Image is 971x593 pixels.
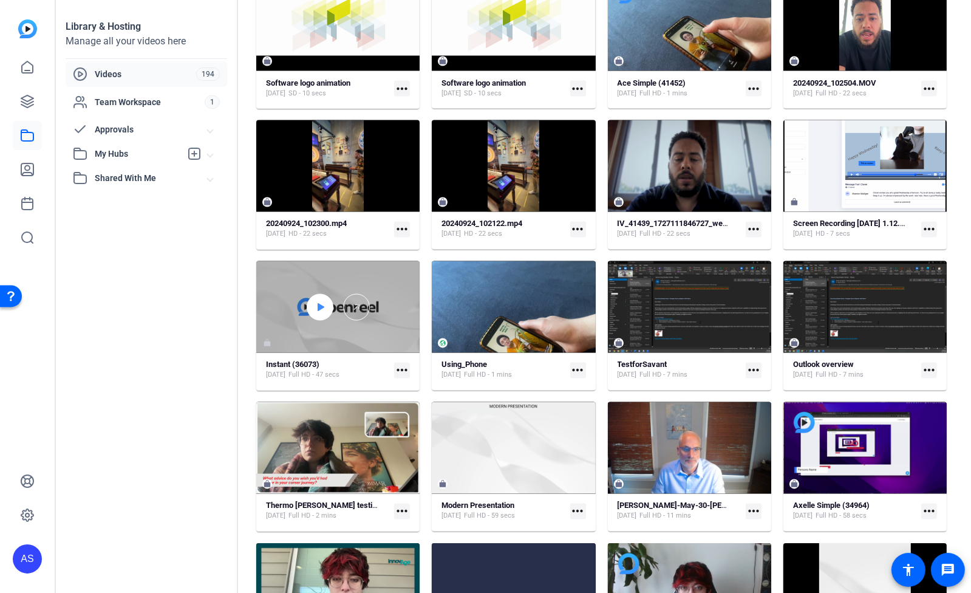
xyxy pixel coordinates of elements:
[441,89,461,98] span: [DATE]
[196,67,220,81] span: 194
[640,89,688,98] span: Full HD - 1 mins
[941,563,955,577] mat-icon: message
[266,501,389,521] a: Thermo [PERSON_NAME] testing[DATE]Full HD - 2 mins
[95,172,208,185] span: Shared With Me
[570,363,586,379] mat-icon: more_horiz
[618,501,741,521] a: [PERSON_NAME]-May-30-[PERSON_NAME]-Video-1717094765122-Webcam[DATE]Full HD - 11 mins
[288,371,339,380] span: Full HD - 47 secs
[746,222,761,238] mat-icon: more_horiz
[464,512,515,521] span: Full HD - 59 secs
[921,81,937,97] mat-icon: more_horiz
[95,123,208,136] span: Approvals
[288,89,326,98] span: SD - 10 secs
[464,89,502,98] span: SD - 10 secs
[901,563,916,577] mat-icon: accessibility
[66,117,227,142] mat-expansion-panel-header: Approvals
[921,222,937,238] mat-icon: more_horiz
[921,363,937,379] mat-icon: more_horiz
[441,360,565,380] a: Using_Phone[DATE]Full HD - 1 mins
[441,78,526,87] strong: Software logo animation
[618,371,637,380] span: [DATE]
[441,360,487,369] strong: Using_Phone
[746,81,761,97] mat-icon: more_horiz
[816,230,850,239] span: HD - 7 secs
[394,81,410,97] mat-icon: more_horiz
[746,363,761,379] mat-icon: more_horiz
[618,512,637,521] span: [DATE]
[640,512,692,521] span: Full HD - 11 mins
[266,78,389,98] a: Software logo animation[DATE]SD - 10 secs
[394,504,410,519] mat-icon: more_horiz
[288,512,336,521] span: Full HD - 2 mins
[793,501,870,510] strong: Axelle Simple (34964)
[266,371,285,380] span: [DATE]
[441,219,565,239] a: 20240924_102122.mp4[DATE]HD - 22 secs
[793,219,916,239] a: Screen Recording [DATE] 1.12.32 PM[DATE]HD - 7 secs
[618,89,637,98] span: [DATE]
[816,89,867,98] span: Full HD - 22 secs
[441,371,461,380] span: [DATE]
[394,363,410,379] mat-icon: more_horiz
[266,360,319,369] strong: Instant (36073)
[618,360,667,369] strong: TestforSavant
[618,219,743,228] strong: IV_41439_1727111846727_webcam
[266,230,285,239] span: [DATE]
[205,95,220,109] span: 1
[18,19,37,38] img: blue-gradient.svg
[441,78,565,98] a: Software logo animation[DATE]SD - 10 secs
[793,512,813,521] span: [DATE]
[266,360,389,380] a: Instant (36073)[DATE]Full HD - 47 secs
[441,230,461,239] span: [DATE]
[266,78,350,87] strong: Software logo animation
[618,360,741,380] a: TestforSavant[DATE]Full HD - 7 mins
[793,501,916,521] a: Axelle Simple (34964)[DATE]Full HD - 58 secs
[640,371,688,380] span: Full HD - 7 mins
[394,222,410,238] mat-icon: more_horiz
[640,230,691,239] span: Full HD - 22 secs
[66,34,227,49] div: Manage all your videos here
[793,89,813,98] span: [DATE]
[793,78,876,87] strong: 20240924_102504.MOV
[95,148,181,160] span: My Hubs
[66,166,227,190] mat-expansion-panel-header: Shared With Me
[266,512,285,521] span: [DATE]
[266,89,285,98] span: [DATE]
[570,504,586,519] mat-icon: more_horiz
[921,504,937,519] mat-icon: more_horiz
[288,230,327,239] span: HD - 22 secs
[13,544,42,574] div: AS
[816,512,867,521] span: Full HD - 58 secs
[570,222,586,238] mat-icon: more_horiz
[746,504,761,519] mat-icon: more_horiz
[793,371,813,380] span: [DATE]
[793,360,916,380] a: Outlook overview[DATE]Full HD - 7 mins
[441,219,522,228] strong: 20240924_102122.mp4
[441,512,461,521] span: [DATE]
[66,142,227,166] mat-expansion-panel-header: My Hubs
[618,230,637,239] span: [DATE]
[570,81,586,97] mat-icon: more_horiz
[618,78,686,87] strong: Ace Simple (41452)
[464,230,502,239] span: HD - 22 secs
[793,78,916,98] a: 20240924_102504.MOV[DATE]Full HD - 22 secs
[618,78,741,98] a: Ace Simple (41452)[DATE]Full HD - 1 mins
[793,230,813,239] span: [DATE]
[266,219,389,239] a: 20240924_102300.mp4[DATE]HD - 22 secs
[95,68,196,80] span: Videos
[95,96,205,108] span: Team Workspace
[618,501,885,510] strong: [PERSON_NAME]-May-30-[PERSON_NAME]-Video-1717094765122-Webcam
[66,19,227,34] div: Library & Hosting
[441,501,514,510] strong: Modern Presentation
[816,371,864,380] span: Full HD - 7 mins
[266,219,347,228] strong: 20240924_102300.mp4
[793,219,921,228] strong: Screen Recording [DATE] 1.12.32 PM
[793,360,854,369] strong: Outlook overview
[441,501,565,521] a: Modern Presentation[DATE]Full HD - 59 secs
[464,371,512,380] span: Full HD - 1 mins
[618,219,741,239] a: IV_41439_1727111846727_webcam[DATE]Full HD - 22 secs
[266,501,381,510] strong: Thermo [PERSON_NAME] testing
